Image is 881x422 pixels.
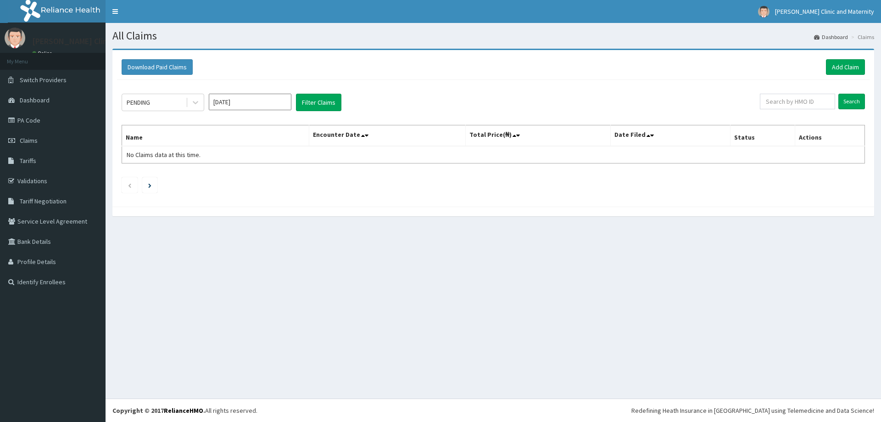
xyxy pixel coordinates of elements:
span: Claims [20,136,38,145]
button: Filter Claims [296,94,341,111]
a: RelianceHMO [164,406,203,415]
button: Download Paid Claims [122,59,193,75]
div: Redefining Heath Insurance in [GEOGRAPHIC_DATA] using Telemedicine and Data Science! [631,406,874,415]
input: Search [838,94,865,109]
th: Encounter Date [309,125,465,146]
img: User Image [5,28,25,48]
th: Date Filed [610,125,730,146]
span: Dashboard [20,96,50,104]
p: [PERSON_NAME] Clinic and Maternity [32,37,165,45]
a: Next page [148,181,151,189]
input: Search by HMO ID [760,94,835,109]
a: Previous page [128,181,132,189]
th: Total Price(₦) [465,125,610,146]
span: Switch Providers [20,76,67,84]
th: Actions [795,125,864,146]
footer: All rights reserved. [106,399,881,422]
div: PENDING [127,98,150,107]
th: Name [122,125,309,146]
img: User Image [758,6,769,17]
th: Status [730,125,795,146]
a: Add Claim [826,59,865,75]
span: No Claims data at this time. [127,151,201,159]
a: Dashboard [814,33,848,41]
span: [PERSON_NAME] Clinic and Maternity [775,7,874,16]
a: Online [32,50,54,56]
h1: All Claims [112,30,874,42]
span: Tariffs [20,157,36,165]
span: Tariff Negotiation [20,197,67,205]
li: Claims [849,33,874,41]
input: Select Month and Year [209,94,291,110]
strong: Copyright © 2017 . [112,406,205,415]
